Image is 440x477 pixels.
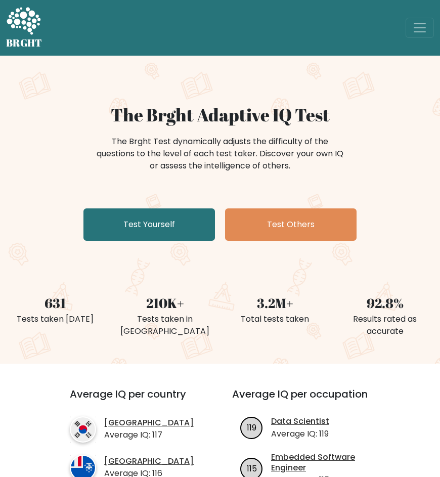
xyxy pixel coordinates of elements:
div: The Brght Test dynamically adjusts the difficulty of the questions to the level of each test take... [94,136,346,172]
h1: The Brght Adaptive IQ Test [6,104,434,125]
div: Total tests taken [226,313,324,325]
a: BRGHT [6,4,42,52]
a: Test Others [225,208,357,241]
img: country [70,416,96,443]
a: Data Scientist [271,416,329,427]
div: 631 [6,293,104,313]
a: Test Yourself [83,208,215,241]
div: Tests taken [DATE] [6,313,104,325]
div: 3.2M+ [226,293,324,313]
text: 115 [247,463,257,474]
p: Average IQ: 117 [104,429,194,441]
div: 92.8% [336,293,434,313]
p: Average IQ: 119 [271,428,329,440]
a: [GEOGRAPHIC_DATA] [104,456,194,467]
text: 119 [247,422,256,433]
div: Tests taken in [GEOGRAPHIC_DATA] [116,313,214,337]
button: Toggle navigation [406,18,434,38]
a: Embedded Software Engineer [271,452,382,473]
div: Results rated as accurate [336,313,434,337]
h5: BRGHT [6,37,42,49]
h3: Average IQ per occupation [232,388,382,412]
div: 210K+ [116,293,214,313]
h3: Average IQ per country [70,388,196,412]
a: [GEOGRAPHIC_DATA] [104,418,194,428]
